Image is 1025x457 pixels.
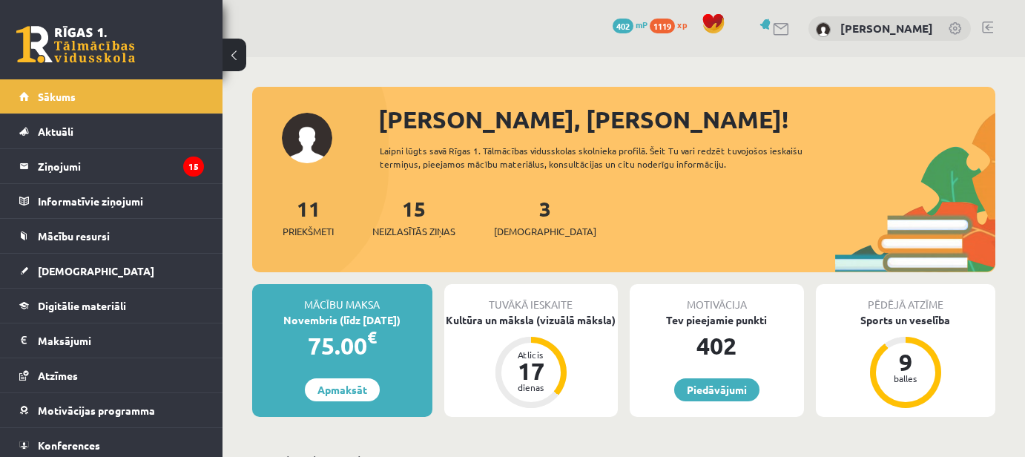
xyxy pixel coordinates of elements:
span: Konferences [38,438,100,452]
span: € [367,326,377,348]
span: Priekšmeti [283,224,334,239]
span: [DEMOGRAPHIC_DATA] [38,264,154,277]
div: Atlicis [509,350,553,359]
span: Aktuāli [38,125,73,138]
div: Kultūra un māksla (vizuālā māksla) [444,312,619,328]
a: [DEMOGRAPHIC_DATA] [19,254,204,288]
span: Atzīmes [38,369,78,382]
div: Sports un veselība [816,312,996,328]
div: dienas [509,383,553,392]
a: Atzīmes [19,358,204,392]
span: 402 [613,19,633,33]
a: Sports un veselība 9 balles [816,312,996,410]
i: 15 [183,157,204,177]
div: Tev pieejamie punkti [630,312,804,328]
div: 17 [509,359,553,383]
a: [PERSON_NAME] [840,21,933,36]
a: Motivācijas programma [19,393,204,427]
a: Maksājumi [19,323,204,358]
div: [PERSON_NAME], [PERSON_NAME]! [378,102,995,137]
legend: Informatīvie ziņojumi [38,184,204,218]
div: Motivācija [630,284,804,312]
a: Aktuāli [19,114,204,148]
a: 15Neizlasītās ziņas [372,195,455,239]
div: 402 [630,328,804,364]
div: Pēdējā atzīme [816,284,996,312]
span: Digitālie materiāli [38,299,126,312]
div: balles [883,374,928,383]
span: Motivācijas programma [38,404,155,417]
span: Neizlasītās ziņas [372,224,455,239]
legend: Maksājumi [38,323,204,358]
legend: Ziņojumi [38,149,204,183]
img: Ivans Onukrāns [816,22,831,37]
span: Mācību resursi [38,229,110,243]
a: Piedāvājumi [674,378,759,401]
div: 9 [883,350,928,374]
div: Novembris (līdz [DATE]) [252,312,432,328]
a: 1119 xp [650,19,694,30]
span: 1119 [650,19,675,33]
a: Ziņojumi15 [19,149,204,183]
span: [DEMOGRAPHIC_DATA] [494,224,596,239]
a: Sākums [19,79,204,114]
div: 75.00 [252,328,432,364]
a: Rīgas 1. Tālmācības vidusskola [16,26,135,63]
a: Kultūra un māksla (vizuālā māksla) Atlicis 17 dienas [444,312,619,410]
span: Sākums [38,90,76,103]
div: Laipni lūgts savā Rīgas 1. Tālmācības vidusskolas skolnieka profilā. Šeit Tu vari redzēt tuvojošo... [380,144,825,171]
a: Apmaksāt [305,378,380,401]
a: Mācību resursi [19,219,204,253]
a: 3[DEMOGRAPHIC_DATA] [494,195,596,239]
div: Tuvākā ieskaite [444,284,619,312]
a: 402 mP [613,19,647,30]
span: xp [677,19,687,30]
span: mP [636,19,647,30]
div: Mācību maksa [252,284,432,312]
a: Digitālie materiāli [19,289,204,323]
a: 11Priekšmeti [283,195,334,239]
a: Informatīvie ziņojumi [19,184,204,218]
